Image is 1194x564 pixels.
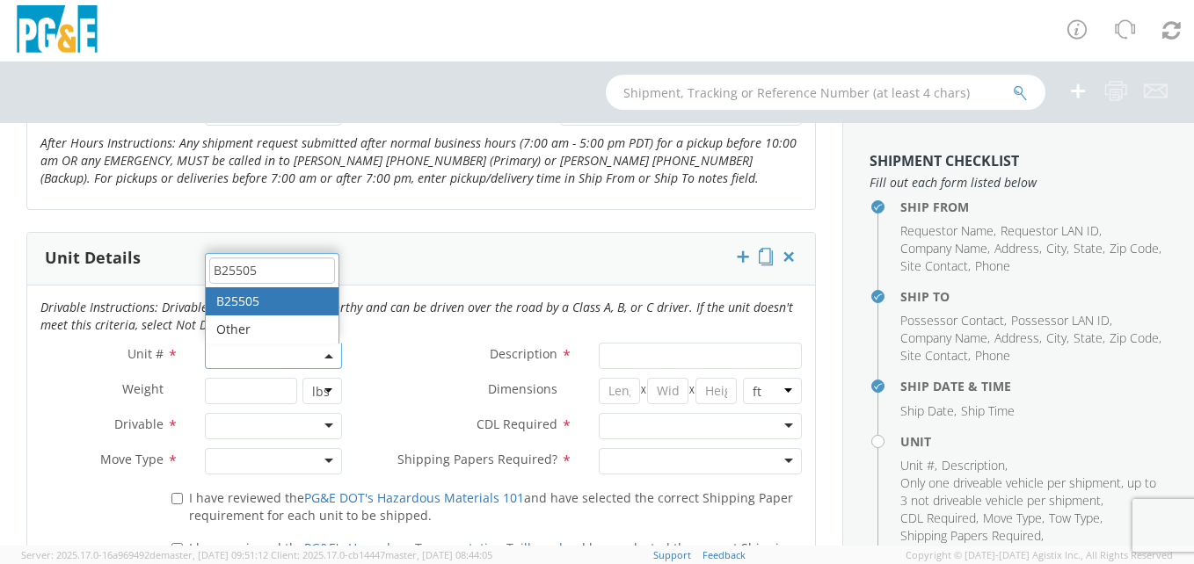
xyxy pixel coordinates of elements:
[304,489,524,506] a: PG&E DOT's Hazardous Materials 101
[271,548,492,561] span: Client: 2025.17.0-cb14447
[206,287,339,315] li: B25505
[900,347,968,364] span: Site Contact
[1074,240,1103,257] span: State
[942,457,1008,474] li: ,
[900,240,990,257] li: ,
[975,257,1010,274] span: Phone
[171,543,183,554] input: I have reviewed thePG&E's Hazardous Transportation Tailboardand have selected the correct Shippin...
[900,347,971,365] li: ,
[1110,329,1161,347] li: ,
[900,402,954,419] span: Ship Date
[975,347,1010,364] span: Phone
[122,380,164,397] span: Weight
[1110,240,1161,257] li: ,
[900,474,1163,510] li: ,
[21,548,268,561] span: Server: 2025.17.0-16a969492de
[900,312,1007,329] li: ,
[900,457,935,474] span: Unit #
[1110,329,1159,346] span: Zip Code
[1049,510,1100,526] span: Tow Type
[653,548,691,561] a: Support
[900,510,976,526] span: CDL Required
[114,416,164,432] span: Drivable
[900,457,937,474] li: ,
[13,5,101,57] img: pge-logo-06675f144f4cfa6a6814.png
[1001,222,1099,239] span: Requestor LAN ID
[1046,240,1069,257] li: ,
[490,345,557,362] span: Description
[304,539,563,556] a: PG&E's Hazardous Transportation Tailboard
[1011,312,1112,329] li: ,
[40,134,797,186] i: After Hours Instructions: Any shipment request submitted after normal business hours (7:00 am - 5...
[900,329,987,346] span: Company Name
[189,489,793,524] span: I have reviewed the and have selected the correct Shipping Paper requirement for each unit to be ...
[870,174,1168,192] span: Fill out each form listed below
[695,378,737,404] input: Height
[900,222,994,239] span: Requestor Name
[994,329,1042,347] li: ,
[906,548,1173,562] span: Copyright © [DATE]-[DATE] Agistix Inc., All Rights Reserved
[385,548,492,561] span: master, [DATE] 08:44:05
[171,493,183,504] input: I have reviewed thePG&E DOT's Hazardous Materials 101and have selected the correct Shipping Paper...
[900,222,996,240] li: ,
[994,329,1039,346] span: Address
[900,474,1156,509] span: Only one driveable vehicle per shipment, up to 3 not driveable vehicle per shipment
[1011,312,1110,329] span: Possessor LAN ID
[1046,329,1069,347] li: ,
[100,451,164,467] span: Move Type
[900,527,1044,545] li: ,
[161,548,268,561] span: master, [DATE] 09:51:12
[900,527,1041,544] span: Shipping Papers Required
[703,548,746,561] a: Feedback
[900,257,971,275] li: ,
[1110,240,1159,257] span: Zip Code
[900,380,1168,393] h4: Ship Date & Time
[45,249,141,267] h3: Unit Details
[900,510,979,527] li: ,
[488,380,557,397] span: Dimensions
[994,240,1042,257] li: ,
[206,315,339,343] li: Other
[900,290,1168,303] h4: Ship To
[1046,240,1067,257] span: City
[900,402,957,420] li: ,
[983,510,1042,526] span: Move Type
[942,457,1005,474] span: Description
[900,240,987,257] span: Company Name
[606,75,1045,110] input: Shipment, Tracking or Reference Number (at least 4 chars)
[599,378,640,404] input: Length
[900,257,968,274] span: Site Contact
[1074,240,1105,257] li: ,
[900,435,1168,448] h4: Unit
[1074,329,1105,347] li: ,
[1001,222,1102,240] li: ,
[1046,329,1067,346] span: City
[900,312,1004,329] span: Possessor Contact
[647,378,688,404] input: Width
[994,240,1039,257] span: Address
[688,378,695,404] span: X
[983,510,1045,527] li: ,
[477,416,557,432] span: CDL Required
[1074,329,1103,346] span: State
[1049,510,1103,527] li: ,
[640,378,647,404] span: X
[900,200,1168,213] h4: Ship From
[961,402,1015,419] span: Ship Time
[127,345,164,362] span: Unit #
[397,451,557,467] span: Shipping Papers Required?
[900,329,990,347] li: ,
[870,151,1019,170] strong: Shipment Checklist
[40,299,793,333] i: Drivable Instructions: Drivable is a unit that is roadworthy and can be driven over the road by a...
